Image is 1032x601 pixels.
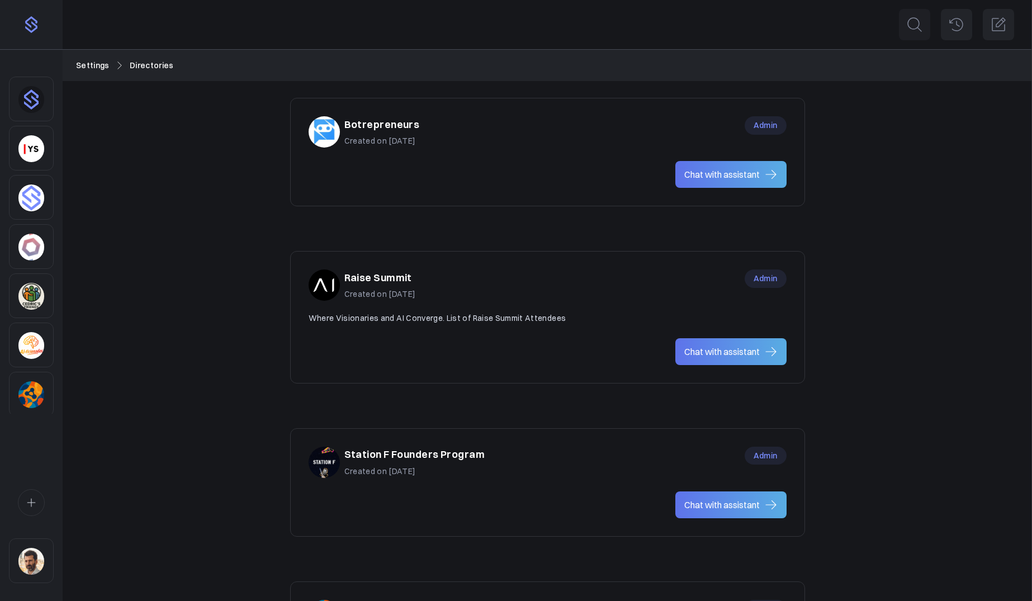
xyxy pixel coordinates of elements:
p: Admin [745,116,787,134]
a: Botrepreneurs Created on [DATE] Admin [309,116,787,148]
p: Created on [DATE] [344,288,416,300]
a: Directories [130,59,174,72]
img: 4sptar4mobdn0q43dsu7jy32kx6j [18,184,44,211]
button: Chat with assistant [675,161,787,188]
img: 3pj2efuqyeig3cua8agrd6atck9r [18,283,44,310]
nav: Breadcrumb [76,59,1019,72]
img: skpjks9cul1iqpbcjl4313d98ve6 [309,269,340,301]
span: Chat with assistant [684,345,760,358]
button: Chat with assistant [675,338,787,365]
p: Created on [DATE] [344,465,485,477]
span: Chat with assistant [684,498,760,512]
img: stationf.co [309,447,340,478]
span: Chat with assistant [684,168,760,181]
img: dhnou9yomun9587rl8johsq6w6vr [18,86,44,113]
img: botrepreneurs.live [309,116,340,148]
h3: Raise Summit [344,270,412,286]
p: Created on [DATE] [344,135,420,147]
img: 6gff4iocxuy891buyeergockefh7 [18,381,44,408]
img: yorkseed.co [18,135,44,162]
img: purple-logo-f4f985042447f6d3a21d9d2f6d8e0030207d587b440d52f708815e5968048218.png [22,16,40,34]
p: Admin [745,269,787,287]
img: 4hc3xb4og75h35779zhp6duy5ffo [18,234,44,261]
a: Station F Founders Program Created on [DATE] Admin [309,447,787,478]
a: Raise Summit Created on [DATE] Admin Where Visionaries and AI Converge. List of Raise Summit Atte... [309,269,787,324]
p: Admin [745,447,787,465]
p: Where Visionaries and AI Converge. List of Raise Summit Attendees [309,312,787,324]
a: Settings [76,59,110,72]
button: Chat with assistant [675,491,787,518]
img: 2jp1kfh9ib76c04m8niqu4f45e0u [18,332,44,359]
img: sqr4epb0z8e5jm577i6jxqftq3ng [18,548,44,575]
h3: Botrepreneurs [344,117,420,133]
h3: Station F Founders Program [344,447,485,463]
